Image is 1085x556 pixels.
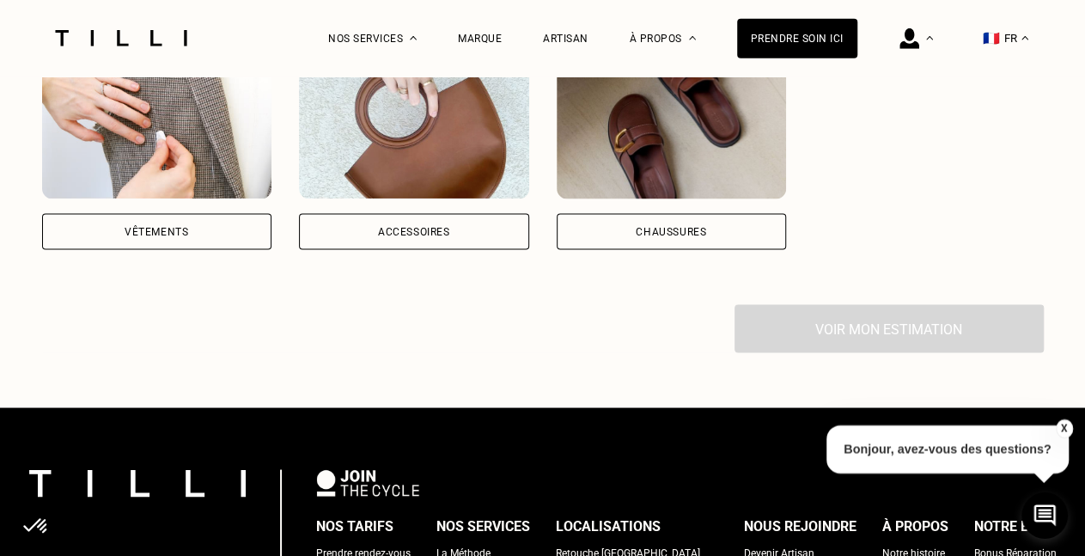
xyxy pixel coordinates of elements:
[983,30,1000,46] span: 🇫🇷
[316,514,393,540] div: Nos tarifs
[556,514,661,540] div: Localisations
[737,19,857,58] a: Prendre soin ici
[299,45,529,199] img: Accessoires
[636,227,706,237] div: Chaussures
[125,227,188,237] div: Vêtements
[458,33,502,45] a: Marque
[899,28,919,49] img: icône connexion
[29,470,246,497] img: logo Tilli
[316,470,419,496] img: logo Join The Cycle
[689,36,696,40] img: Menu déroulant à propos
[744,514,856,540] div: Nous rejoindre
[1055,419,1072,438] button: X
[974,514,1056,540] div: Notre blog
[42,45,272,199] img: Vêtements
[882,514,948,540] div: À propos
[543,33,588,45] a: Artisan
[1021,36,1028,40] img: menu déroulant
[826,425,1069,474] p: Bonjour, avez-vous des questions?
[926,36,933,40] img: Menu déroulant
[49,30,193,46] img: Logo du service de couturière Tilli
[410,36,417,40] img: Menu déroulant
[378,227,450,237] div: Accessoires
[557,45,787,199] img: Chaussures
[436,514,530,540] div: Nos services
